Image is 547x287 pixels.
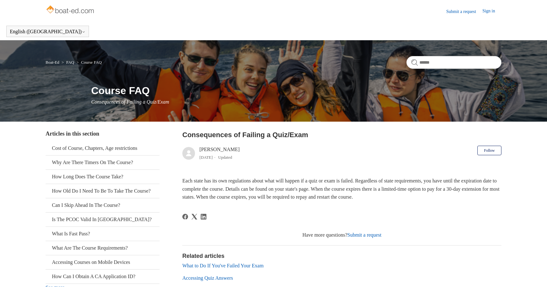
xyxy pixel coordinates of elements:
[46,241,160,255] a: What Are The Course Requirements?
[446,8,482,15] a: Submit a request
[75,60,102,65] li: Course FAQ
[182,214,188,220] a: Facebook
[46,170,160,184] a: How Long Does The Course Take?
[46,227,160,241] a: What Is Fast Pass?
[46,60,60,65] li: Boat-Ed
[526,266,542,282] div: Live chat
[46,60,59,65] a: Boat-Ed
[477,146,501,155] button: Follow Article
[46,255,160,269] a: Accessing Courses on Mobile Devices
[199,146,240,161] div: [PERSON_NAME]
[46,198,160,212] a: Can I Skip Ahead In The Course?
[182,214,188,220] svg: Share this page on Facebook
[46,213,160,226] a: Is The PCOC Valid In [GEOGRAPHIC_DATA]?
[10,29,85,35] button: English ([GEOGRAPHIC_DATA])
[199,155,213,160] time: 03/21/2024, 10:27
[201,214,206,220] svg: Share this page on LinkedIn
[482,8,501,15] a: Sign in
[91,99,169,105] span: Consequences of Failing a Quiz/Exam
[91,83,501,98] h1: Course FAQ
[406,56,501,69] input: Search
[192,214,197,220] svg: Share this page on X Corp
[46,156,160,169] a: Why Are There Timers On The Course?
[201,214,206,220] a: LinkedIn
[46,141,160,155] a: Cost of Course, Chapters, Age restrictions
[60,60,75,65] li: FAQ
[182,275,233,281] a: Accessing Quiz Answers
[46,4,96,16] img: Boat-Ed Help Center home page
[218,155,232,160] li: Updated
[46,270,160,284] a: How Can I Obtain A CA Application ID?
[66,60,74,65] a: FAQ
[81,60,102,65] a: Course FAQ
[192,214,197,220] a: X Corp
[182,130,501,140] h2: Consequences of Failing a Quiz/Exam
[46,131,99,137] span: Articles in this section
[182,177,501,201] p: Each state has its own regulations about what will happen if a quiz or exam is failed. Regardless...
[182,252,501,260] h2: Related articles
[46,184,160,198] a: How Old Do I Need To Be To Take The Course?
[182,231,501,239] div: Have more questions?
[182,263,264,268] a: What to Do If You've Failed Your Exam
[347,232,381,238] a: Submit a request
